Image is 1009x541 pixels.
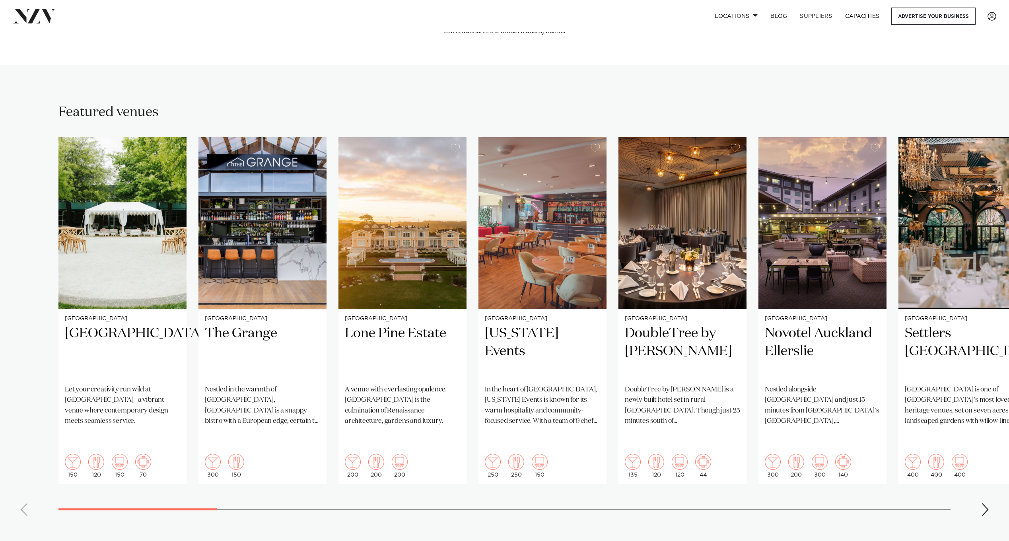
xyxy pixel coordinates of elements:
[65,454,81,470] img: cocktail.png
[205,454,221,478] div: 300
[835,454,851,478] div: 140
[65,316,180,322] small: [GEOGRAPHIC_DATA]
[625,325,740,378] h2: DoubleTree by [PERSON_NAME]
[338,137,467,484] a: [GEOGRAPHIC_DATA] Lone Pine Estate A venue with everlasting opulence, [GEOGRAPHIC_DATA] is the cu...
[788,454,804,470] img: dining.png
[65,454,81,478] div: 150
[625,454,641,478] div: 135
[508,454,524,478] div: 250
[835,454,851,470] img: meeting.png
[478,137,607,484] a: Dining area at Texas Events in Auckland [GEOGRAPHIC_DATA] [US_STATE] Events In the heart of [GEOG...
[198,137,327,484] a: [GEOGRAPHIC_DATA] The Grange Nestled in the warmth of [GEOGRAPHIC_DATA], [GEOGRAPHIC_DATA] is a s...
[508,454,524,470] img: dining.png
[905,454,921,478] div: 400
[532,454,548,470] img: theatre.png
[765,325,880,378] h2: Novotel Auckland Ellerslie
[228,454,244,478] div: 150
[112,454,128,470] img: theatre.png
[618,137,747,309] img: Corporate gala dinner setup at Hilton Karaka
[625,454,641,470] img: cocktail.png
[485,385,600,426] p: In the heart of [GEOGRAPHIC_DATA], [US_STATE] Events is known for its warm hospitality and commun...
[812,454,828,478] div: 300
[345,316,460,322] small: [GEOGRAPHIC_DATA]
[368,454,384,470] img: dining.png
[618,137,747,484] a: Corporate gala dinner setup at Hilton Karaka [GEOGRAPHIC_DATA] DoubleTree by [PERSON_NAME] Double...
[765,316,880,322] small: [GEOGRAPHIC_DATA]
[625,385,740,426] p: DoubleTree by [PERSON_NAME] is a newly built hotel set in rural [GEOGRAPHIC_DATA]. Though just 25...
[58,103,159,121] h2: Featured venues
[765,454,781,470] img: cocktail.png
[839,8,886,25] a: Capacities
[672,454,688,470] img: theatre.png
[758,137,887,484] swiper-slide: 6 / 36
[345,454,361,470] img: cocktail.png
[758,137,887,484] a: [GEOGRAPHIC_DATA] Novotel Auckland Ellerslie Nestled alongside [GEOGRAPHIC_DATA] and just 15 minu...
[648,454,664,470] img: dining.png
[478,137,607,484] swiper-slide: 4 / 36
[695,454,711,470] img: meeting.png
[13,9,56,23] img: nzv-logo.png
[65,385,180,426] p: Let your creativity run wild at [GEOGRAPHIC_DATA] - a vibrant venue where contemporary design mee...
[928,454,944,478] div: 400
[338,137,467,484] swiper-slide: 3 / 36
[765,385,880,426] p: Nestled alongside [GEOGRAPHIC_DATA] and just 15 minutes from [GEOGRAPHIC_DATA]'s [GEOGRAPHIC_DATA...
[205,325,320,378] h2: The Grange
[485,316,600,322] small: [GEOGRAPHIC_DATA]
[532,454,548,478] div: 150
[58,137,187,484] a: [GEOGRAPHIC_DATA] [GEOGRAPHIC_DATA] Let your creativity run wild at [GEOGRAPHIC_DATA] - a vibrant...
[672,454,688,478] div: 120
[764,8,793,25] a: BLOG
[891,8,976,25] a: Advertise your business
[952,454,968,470] img: theatre.png
[905,454,921,470] img: cocktail.png
[112,454,128,478] div: 150
[478,137,607,309] img: Dining area at Texas Events in Auckland
[765,454,781,478] div: 300
[205,385,320,426] p: Nestled in the warmth of [GEOGRAPHIC_DATA], [GEOGRAPHIC_DATA] is a snappy bistro with a European ...
[618,137,747,484] swiper-slide: 5 / 36
[345,385,460,426] p: A venue with everlasting opulence, [GEOGRAPHIC_DATA] is the culmination of Renaissance architectu...
[793,8,838,25] a: SUPPLIERS
[392,454,408,470] img: theatre.png
[485,325,600,378] h2: [US_STATE] Events
[345,325,460,378] h2: Lone Pine Estate
[65,325,180,378] h2: [GEOGRAPHIC_DATA]
[708,8,764,25] a: Locations
[952,454,968,478] div: 400
[58,137,187,484] swiper-slide: 1 / 36
[812,454,828,470] img: theatre.png
[648,454,664,478] div: 120
[928,454,944,470] img: dining.png
[228,454,244,470] img: dining.png
[625,316,740,322] small: [GEOGRAPHIC_DATA]
[695,454,711,478] div: 44
[368,454,384,478] div: 200
[788,454,804,478] div: 200
[135,454,151,478] div: 70
[205,454,221,470] img: cocktail.png
[88,454,104,478] div: 120
[485,454,501,470] img: cocktail.png
[345,454,361,478] div: 200
[392,454,408,478] div: 200
[88,454,104,470] img: dining.png
[198,137,327,484] swiper-slide: 2 / 36
[205,316,320,322] small: [GEOGRAPHIC_DATA]
[135,454,151,470] img: meeting.png
[485,454,501,478] div: 250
